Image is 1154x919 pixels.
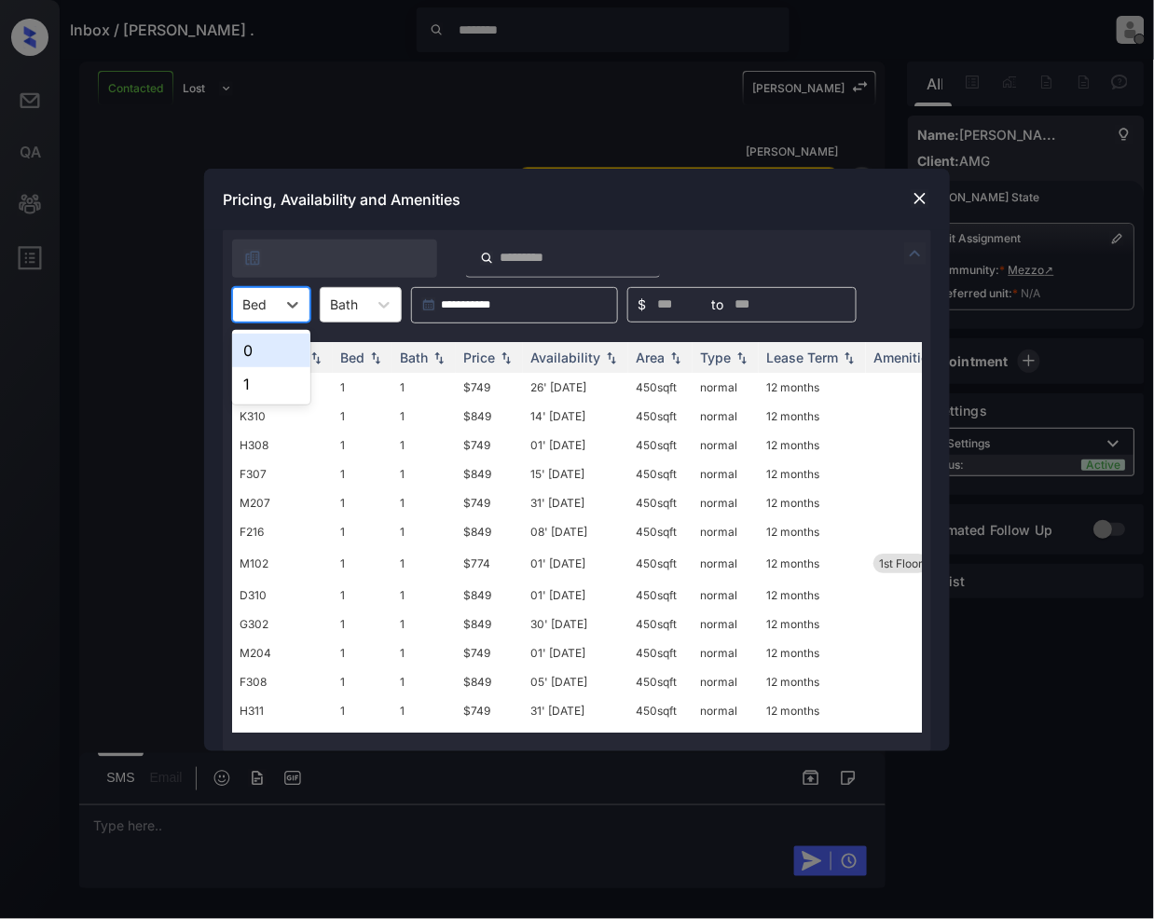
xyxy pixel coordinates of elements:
div: Bed [340,350,364,365]
td: $849 [456,667,523,696]
td: 450 sqft [628,459,693,488]
td: 30' [DATE] [523,610,628,638]
td: normal [693,373,759,402]
td: normal [693,581,759,610]
div: Bath [400,350,428,365]
td: 12 months [759,459,866,488]
td: 12 months [759,638,866,667]
td: 450 sqft [628,638,693,667]
img: icon-zuma [243,249,262,267]
td: 31' [DATE] [523,696,628,725]
div: Availability [530,350,600,365]
td: $749 [456,638,523,667]
td: 08' [DATE] [523,517,628,546]
td: 1 [333,488,392,517]
div: Type [700,350,731,365]
td: normal [693,402,759,431]
td: 450 sqft [628,431,693,459]
td: 1 [333,610,392,638]
td: 1 [333,517,392,546]
td: 1 [392,696,456,725]
td: 15' [DATE] [523,459,628,488]
td: normal [693,725,759,754]
img: sorting [733,350,751,363]
div: Pricing, Availability and Amenities [204,169,950,230]
td: normal [693,638,759,667]
div: 1 [232,367,310,401]
div: Amenities [873,350,936,365]
td: H310 [232,725,333,754]
td: 12 months [759,581,866,610]
td: $849 [456,517,523,546]
td: $749 [456,696,523,725]
td: $849 [456,459,523,488]
span: to [711,295,723,315]
td: normal [693,667,759,696]
img: sorting [430,350,448,363]
td: 01' [DATE] [523,431,628,459]
img: sorting [497,350,515,363]
td: 12 months [759,725,866,754]
td: F307 [232,459,333,488]
td: 1 [333,696,392,725]
td: 01' [DATE] [523,546,628,581]
td: 1 [333,402,392,431]
td: 1 [333,638,392,667]
img: sorting [840,350,859,363]
td: 12 months [759,431,866,459]
td: 14' [DATE] [523,725,628,754]
td: 12 months [759,610,866,638]
td: normal [693,459,759,488]
td: 450 sqft [628,725,693,754]
td: 450 sqft [628,488,693,517]
img: sorting [666,350,685,363]
td: normal [693,610,759,638]
td: 1 [392,459,456,488]
td: 1 [333,373,392,402]
img: close [911,189,929,208]
td: 450 sqft [628,696,693,725]
td: 12 months [759,373,866,402]
td: 1 [392,667,456,696]
td: K310 [232,402,333,431]
td: 1 [392,638,456,667]
img: icon-zuma [904,242,927,265]
td: 01' [DATE] [523,581,628,610]
td: 12 months [759,517,866,546]
td: $849 [456,581,523,610]
td: $749 [456,431,523,459]
div: 0 [232,334,310,367]
td: F216 [232,517,333,546]
td: 26' [DATE] [523,373,628,402]
span: 1st Floor [879,556,923,570]
td: normal [693,431,759,459]
img: sorting [602,350,621,363]
td: H308 [232,431,333,459]
td: 12 months [759,696,866,725]
img: icon-zuma [480,250,494,267]
td: 1 [392,431,456,459]
td: 12 months [759,546,866,581]
td: 1 [392,546,456,581]
td: 1 [333,667,392,696]
td: 1 [333,725,392,754]
td: $749 [456,488,523,517]
td: 12 months [759,402,866,431]
td: 01' [DATE] [523,638,628,667]
td: $849 [456,610,523,638]
td: 1 [392,581,456,610]
td: M207 [232,488,333,517]
img: sorting [307,350,325,363]
div: Area [636,350,665,365]
td: normal [693,488,759,517]
div: Lease Term [766,350,838,365]
td: 1 [333,431,392,459]
td: D310 [232,581,333,610]
td: $849 [456,402,523,431]
td: 1 [333,546,392,581]
td: 1 [392,373,456,402]
td: normal [693,517,759,546]
td: 450 sqft [628,546,693,581]
td: $749 [456,373,523,402]
td: 14' [DATE] [523,402,628,431]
